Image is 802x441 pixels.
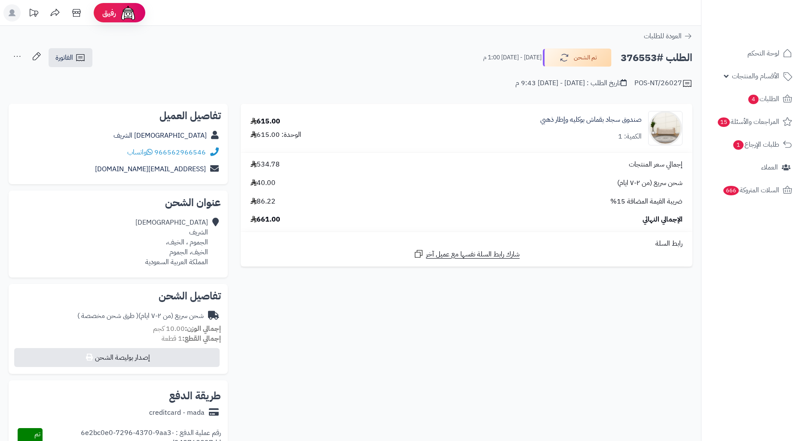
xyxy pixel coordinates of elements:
div: POS-NT/26027 [634,78,692,89]
a: طلبات الإرجاع1 [707,134,797,155]
span: لوحة التحكم [747,47,779,59]
span: المراجعات والأسئلة [717,116,779,128]
a: الطلبات4 [707,89,797,109]
span: 666 [723,186,739,195]
span: شحن سريع (من ٢-٧ ايام) [617,178,683,188]
span: 15 [718,117,730,127]
strong: إجمالي الوزن: [185,324,221,334]
a: المراجعات والأسئلة15 [707,111,797,132]
span: الطلبات [747,93,779,105]
div: الكمية: 1 [618,132,642,142]
span: طلبات الإرجاع [732,139,779,151]
a: تحديثات المنصة [23,4,44,24]
img: 1752322466-1-90x90.jpg [649,111,682,145]
span: إجمالي سعر المنتجات [629,160,683,170]
span: الإجمالي النهائي [643,215,683,225]
span: 1 [733,140,744,150]
div: رابط السلة [244,239,689,249]
div: تاريخ الطلب : [DATE] - [DATE] 9:43 م [515,78,627,88]
small: 1 قطعة [162,333,221,344]
div: الوحدة: 615.00 [251,130,301,140]
span: ( طرق شحن مخصصة ) [77,311,138,321]
small: 10.00 كجم [153,324,221,334]
button: إصدار بوليصة الشحن [14,348,220,367]
span: السلات المتروكة [722,184,779,196]
button: تم الشحن [543,49,612,67]
h2: عنوان الشحن [15,197,221,208]
a: شارك رابط السلة نفسها مع عميل آخر [413,249,520,259]
a: السلات المتروكة666 [707,180,797,200]
div: creditcard - mada [149,408,205,418]
h2: تفاصيل العميل [15,111,221,121]
a: صندوق سجاد بقماش بوكليه وإطار ذهبي [540,115,642,125]
div: 615.00 [251,117,280,126]
a: لوحة التحكم [707,43,797,64]
span: 534.78 [251,160,280,170]
small: [DATE] - [DATE] 1:00 م [483,53,542,62]
span: الفاتورة [55,52,73,63]
h2: طريقة الدفع [169,391,221,401]
a: 966562966546 [154,147,206,157]
span: 40.00 [251,178,275,188]
a: واتساب [127,147,153,157]
span: العودة للطلبات [644,31,682,41]
span: 86.22 [251,197,275,207]
img: ai-face.png [119,4,137,22]
div: شحن سريع (من ٢-٧ ايام) [77,311,204,321]
div: [DEMOGRAPHIC_DATA] الشريف الجموم ، الخيف، الخيف، الجموم المملكة العربية السعودية [135,218,208,267]
a: [DEMOGRAPHIC_DATA] الشريف [113,130,207,141]
a: العملاء [707,157,797,178]
span: العملاء [761,161,778,173]
span: 4 [748,95,759,104]
span: شارك رابط السلة نفسها مع عميل آخر [426,250,520,259]
h2: تفاصيل الشحن [15,291,221,301]
img: logo-2.png [744,24,794,42]
span: الأقسام والمنتجات [732,70,779,82]
span: 661.00 [251,215,280,225]
a: العودة للطلبات [644,31,692,41]
a: [EMAIL_ADDRESS][DOMAIN_NAME] [95,164,206,174]
a: الفاتورة [49,48,92,67]
strong: إجمالي القطع: [182,333,221,344]
span: رفيق [102,8,116,18]
h2: الطلب #376553 [621,49,692,67]
span: ضريبة القيمة المضافة 15% [610,197,683,207]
